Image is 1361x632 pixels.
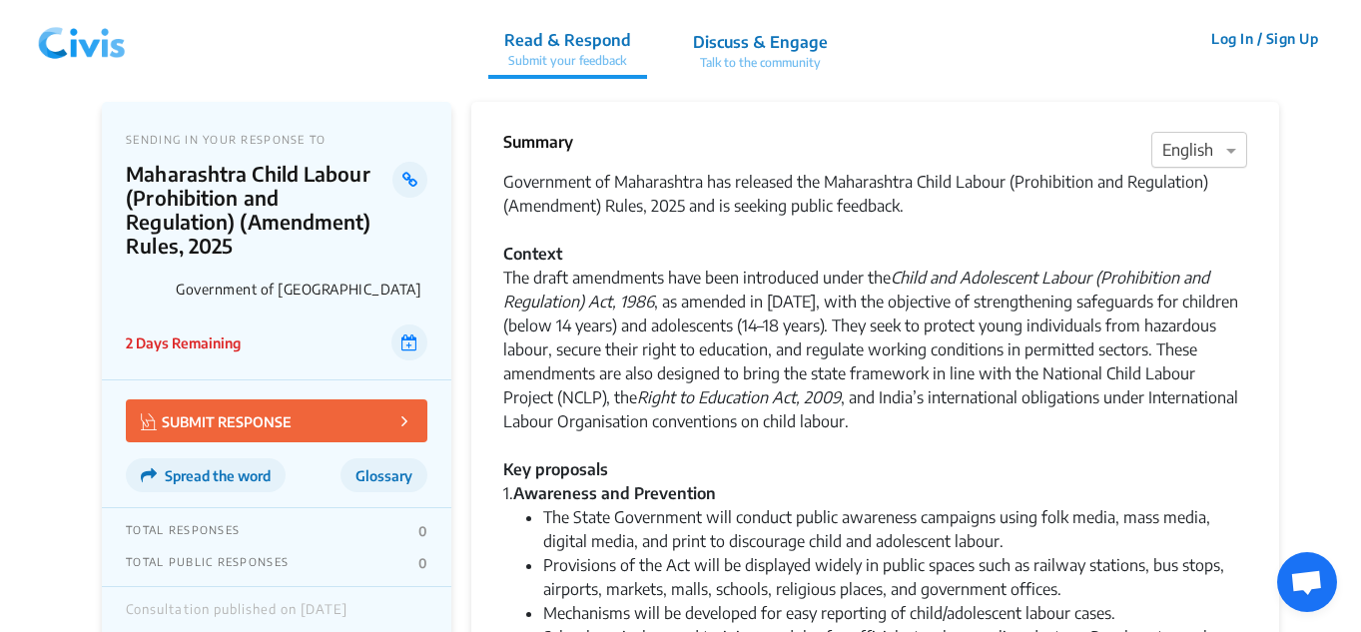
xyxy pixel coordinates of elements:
[503,130,573,154] p: Summary
[126,458,286,492] button: Spread the word
[504,52,631,70] p: Submit your feedback
[693,30,828,54] p: Discuss & Engage
[503,170,1247,505] div: Government of Maharashtra has released the Maharashtra Child Labour (Prohibition and Regulation) ...
[418,555,427,571] p: 0
[30,9,134,69] img: navlogo.png
[165,467,271,484] span: Spread the word
[693,54,828,72] p: Talk to the community
[340,458,427,492] button: Glossary
[503,244,562,264] strong: Context
[503,459,608,479] strong: Key proposals
[126,133,427,146] p: SENDING IN YOUR RESPONSE TO
[126,602,347,628] div: Consultation published on [DATE]
[126,332,241,353] p: 2 Days Remaining
[1198,23,1331,54] button: Log In / Sign Up
[126,399,427,442] button: SUBMIT RESPONSE
[418,523,427,539] p: 0
[1277,552,1337,612] a: Open chat
[126,555,289,571] p: TOTAL PUBLIC RESPONSES
[513,483,716,503] strong: Awareness and Prevention
[126,162,392,258] p: Maharashtra Child Labour (Prohibition and Regulation) (Amendment) Rules, 2025
[126,268,168,310] img: Government of Maharashtra logo
[141,409,292,432] p: SUBMIT RESPONSE
[637,387,841,407] em: Right to Education Act, 2009
[141,413,157,430] img: Vector.jpg
[543,601,1247,625] li: Mechanisms will be developed for easy reporting of child/adolescent labour cases.
[543,553,1247,601] li: Provisions of the Act will be displayed widely in public spaces such as railway stations, bus sto...
[543,505,1247,553] li: The State Government will conduct public awareness campaigns using folk media, mass media, digita...
[355,467,412,484] span: Glossary
[176,281,427,298] p: Government of [GEOGRAPHIC_DATA]
[126,523,240,539] p: TOTAL RESPONSES
[504,28,631,52] p: Read & Respond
